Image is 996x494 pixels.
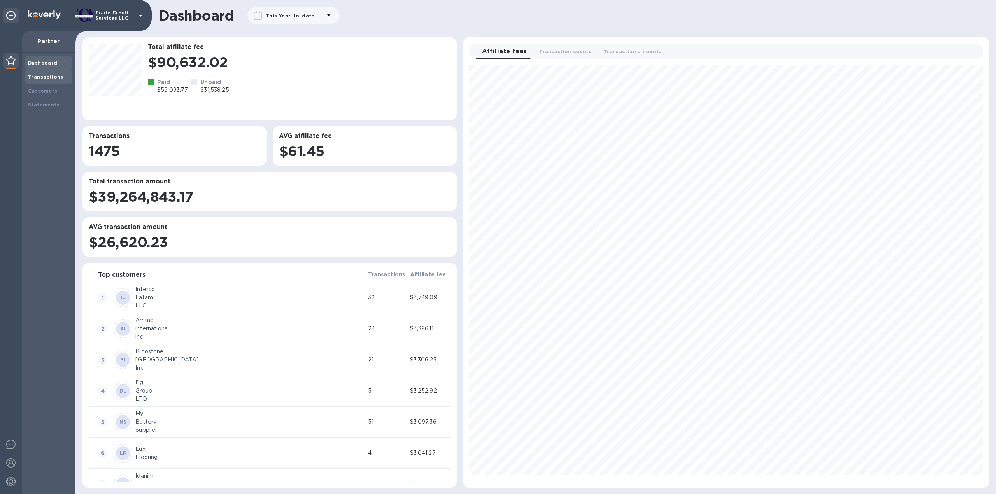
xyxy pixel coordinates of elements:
[135,445,365,453] div: Lux
[98,293,107,302] span: 1
[135,453,365,461] div: Flooring
[604,47,661,56] span: Transaction amounts
[135,410,365,418] div: My
[89,234,451,250] h1: $26,620.23
[410,480,449,488] div: $2,910.12
[279,143,451,159] h1: $61.45
[98,324,107,333] span: 2
[368,418,407,426] div: 51
[89,143,260,159] h1: 1475
[148,54,451,70] h1: $90,632.02
[148,44,451,51] h3: Total affiliate fee
[135,316,365,325] div: Ammo
[410,387,449,395] div: $3,252.92
[410,449,449,457] div: $3,041.27
[120,450,126,456] b: LF
[200,86,229,94] p: $31,538.25
[368,356,407,364] div: 21
[98,480,107,489] span: 7
[121,295,126,300] b: IL
[135,364,365,372] div: Inc
[200,78,229,86] p: Unpaid
[135,472,365,480] div: Idanim
[135,356,365,364] div: [GEOGRAPHIC_DATA]
[28,102,60,108] b: Statements
[89,133,260,140] h3: Transactions
[410,271,446,278] b: Affiliate fee
[482,46,527,57] span: Affiliate fees
[135,325,365,333] div: international
[368,271,405,278] b: Transactions
[119,388,126,394] b: DL
[120,357,126,363] b: BI
[98,449,107,458] span: 6
[368,449,407,457] div: 4
[95,10,134,21] p: Trade Credit Services LLC
[28,10,61,19] img: Logo
[410,356,449,364] div: $3,306.23
[135,379,365,387] div: Dgl
[410,418,449,426] div: $3,097.36
[98,355,107,365] span: 3
[159,7,234,24] h1: Dashboard
[3,8,19,23] div: Unpin categories
[410,293,449,302] div: $4,749.09
[368,480,407,488] div: 45
[119,419,127,425] b: MS
[89,189,451,205] h1: $39,264,843.17
[135,302,365,310] div: LLC
[121,481,125,487] b: II
[410,270,446,279] span: Affiliate fee
[135,426,365,434] div: Supplier
[368,270,405,279] span: Transactions
[28,60,58,66] b: Dashboard
[266,13,315,19] b: This Year-to-date
[135,293,365,302] div: Latam
[539,47,591,56] span: Transaction counts
[135,395,365,403] div: LTD
[157,86,188,94] p: $59,093.77
[368,387,407,395] div: 5
[98,386,107,396] span: 4
[6,56,16,65] img: Partner
[368,325,407,333] div: 24
[120,326,126,332] b: AI
[135,418,365,426] div: Battery
[28,37,69,45] p: Partner
[135,333,365,341] div: inc
[98,417,107,427] span: 5
[410,325,449,333] div: $4,386.11
[89,223,451,231] h3: AVG transaction amount
[135,285,365,293] div: Interco
[135,387,365,395] div: Group
[89,178,451,185] h3: Total transaction amount
[368,293,407,302] div: 32
[98,271,146,279] h3: Top customers
[28,74,63,80] b: Transactions
[157,78,188,86] p: Paid
[279,133,451,140] h3: AVG affiliate fee
[135,480,365,488] div: Food
[28,88,58,94] b: Customers
[135,347,365,356] div: Bloostone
